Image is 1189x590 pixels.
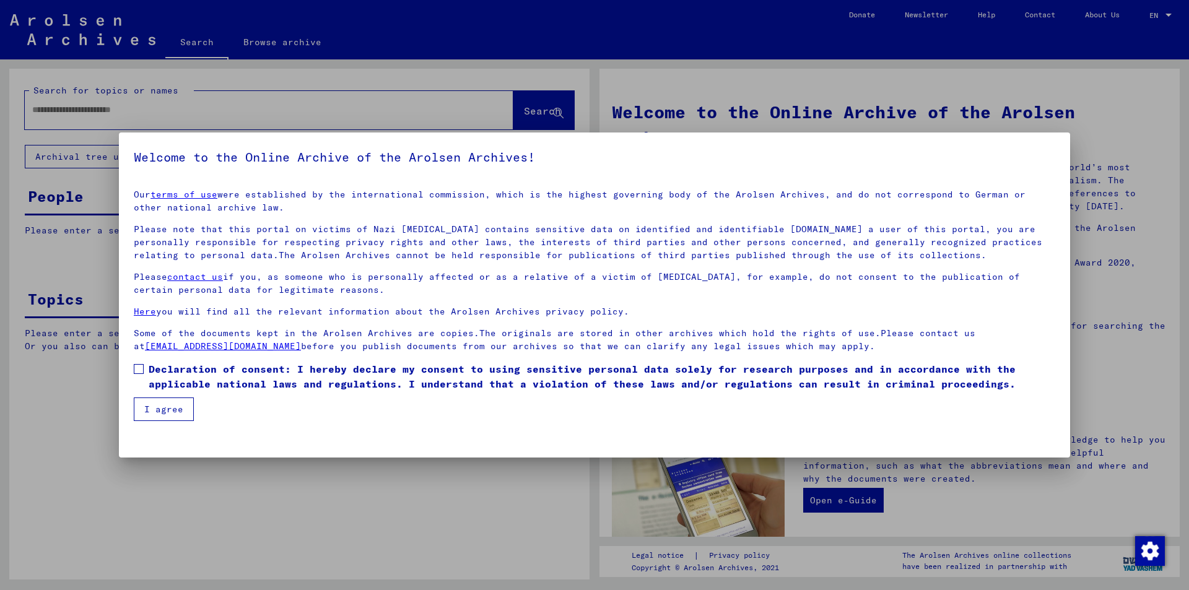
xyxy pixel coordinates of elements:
a: terms of use [150,189,217,200]
a: [EMAIL_ADDRESS][DOMAIN_NAME] [145,341,301,352]
p: you will find all the relevant information about the Arolsen Archives privacy policy. [134,305,1055,318]
div: Change consent [1135,536,1164,565]
a: contact us [167,271,223,282]
span: Declaration of consent: I hereby declare my consent to using sensitive personal data solely for r... [149,362,1055,391]
button: I agree [134,397,194,421]
p: Please note that this portal on victims of Nazi [MEDICAL_DATA] contains sensitive data on identif... [134,223,1055,262]
p: Please if you, as someone who is personally affected or as a relative of a victim of [MEDICAL_DAT... [134,271,1055,297]
img: Change consent [1135,536,1165,566]
p: Some of the documents kept in the Arolsen Archives are copies.The originals are stored in other a... [134,327,1055,353]
h5: Welcome to the Online Archive of the Arolsen Archives! [134,147,1055,167]
a: Here [134,306,156,317]
p: Our were established by the international commission, which is the highest governing body of the ... [134,188,1055,214]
